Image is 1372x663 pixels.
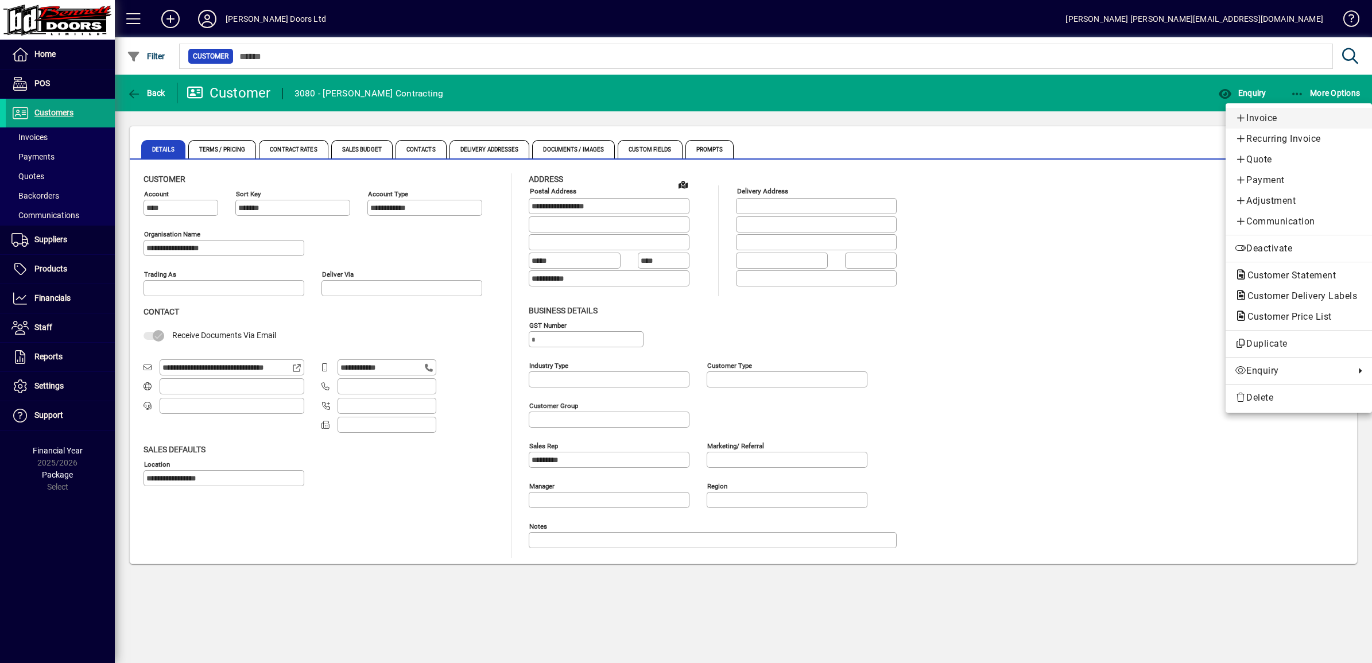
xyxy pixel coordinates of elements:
[1235,290,1363,301] span: Customer Delivery Labels
[1226,238,1372,259] button: Deactivate customer
[1235,111,1363,125] span: Invoice
[1235,153,1363,166] span: Quote
[1235,364,1349,378] span: Enquiry
[1235,391,1363,405] span: Delete
[1235,337,1363,351] span: Duplicate
[1235,270,1342,281] span: Customer Statement
[1235,311,1338,322] span: Customer Price List
[1235,215,1363,228] span: Communication
[1235,194,1363,208] span: Adjustment
[1235,173,1363,187] span: Payment
[1235,132,1363,146] span: Recurring Invoice
[1235,242,1363,255] span: Deactivate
